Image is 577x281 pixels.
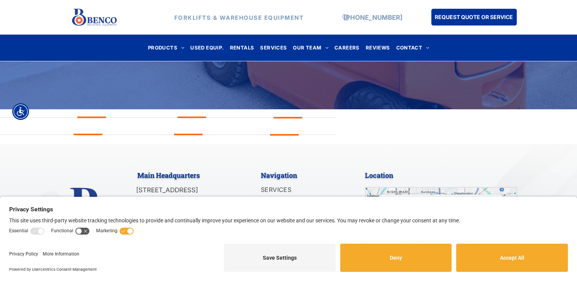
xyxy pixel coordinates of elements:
a: CONTACT [393,43,432,53]
div: Accessibility Menu [12,103,29,120]
strong: FORKLIFTS & WAREHOUSE EQUIPMENT [174,14,304,21]
a: USED EQUIP. [187,43,227,53]
a: SERVICES [257,43,290,53]
a: CAREERS [331,43,363,53]
span: Location [365,171,393,180]
span: [STREET_ADDRESS][PERSON_NAME] [136,186,198,206]
span: Navigation [261,171,297,180]
a: PRODUCTS [145,43,188,53]
a: RENTALS [227,43,257,53]
a: REQUEST QUOTE OR SERVICE [431,9,517,26]
span: Main Headquarters [137,171,200,180]
a: [PHONE_NUMBER] [344,13,402,21]
a: SERVICES [261,184,343,196]
a: REVIEWS [363,43,393,53]
span: REQUEST QUOTE OR SERVICE [435,10,513,24]
a: OUR TEAM [290,43,331,53]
